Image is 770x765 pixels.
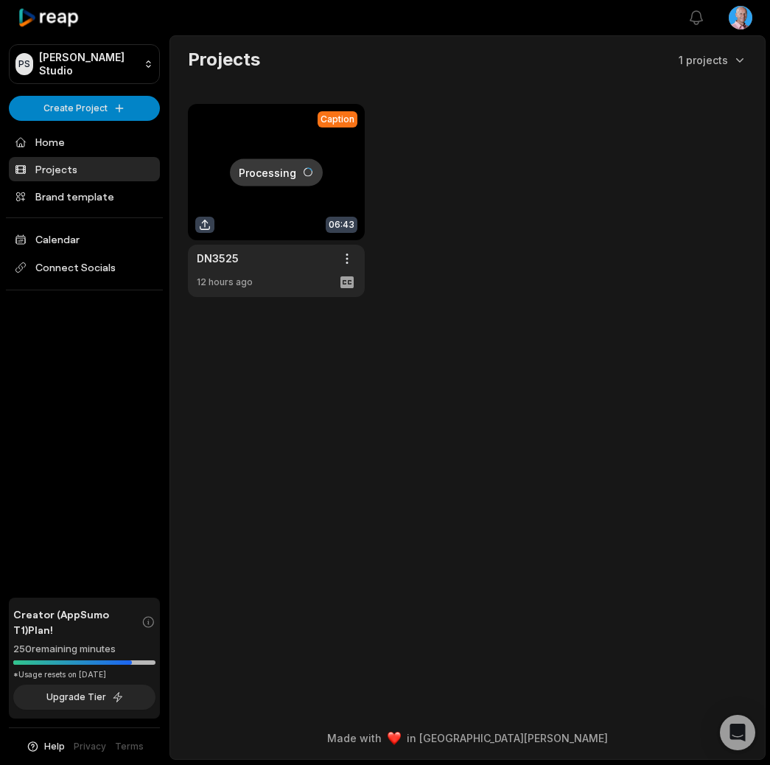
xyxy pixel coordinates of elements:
div: Open Intercom Messenger [720,715,755,750]
span: Connect Socials [9,254,160,281]
a: DN3525 [197,251,239,266]
button: Help [26,740,65,753]
button: Create Project [9,96,160,121]
a: Projects [9,157,160,181]
a: Home [9,130,160,154]
div: *Usage resets on [DATE] [13,669,155,680]
div: Made with in [GEOGRAPHIC_DATA][PERSON_NAME] [183,730,752,746]
p: [PERSON_NAME] Studio [39,51,138,77]
a: Calendar [9,227,160,251]
span: Creator (AppSumo T1) Plan! [13,607,141,637]
img: heart emoji [388,732,401,745]
a: Privacy [74,740,106,753]
h2: Projects [188,48,260,71]
a: Brand template [9,184,160,209]
a: Terms [115,740,144,753]
button: Upgrade Tier [13,685,155,710]
span: Help [44,740,65,753]
button: 1 projects [679,52,747,68]
div: 250 remaining minutes [13,642,155,657]
div: PS [15,53,33,75]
